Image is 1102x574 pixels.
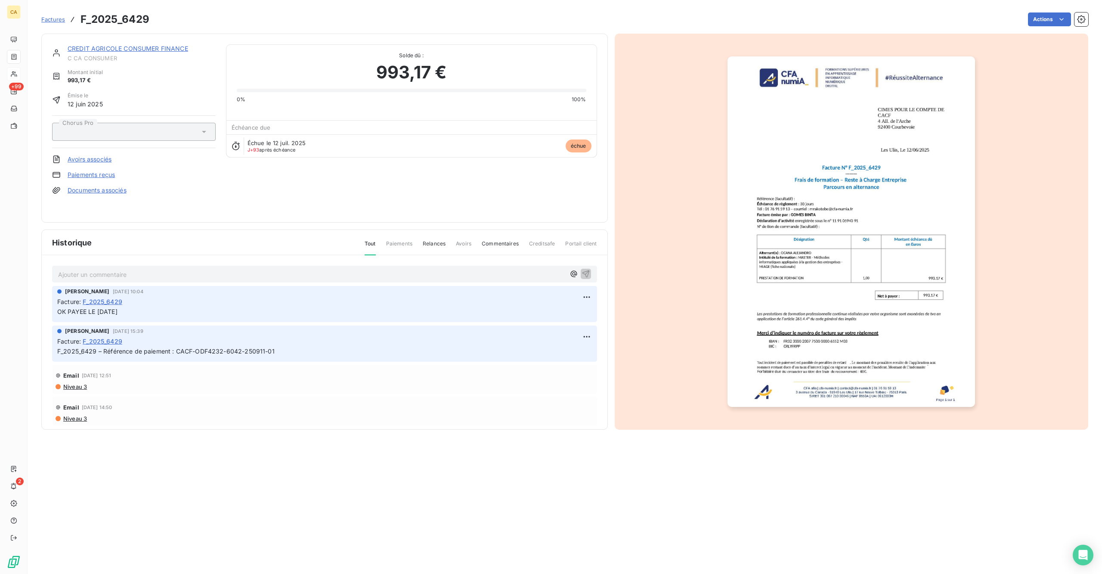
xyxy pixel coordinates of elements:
[82,373,111,378] span: [DATE] 12:51
[727,56,975,407] img: invoice_thumbnail
[572,96,586,103] span: 100%
[248,147,260,153] span: J+93
[482,240,519,254] span: Commentaires
[248,140,306,146] span: Échue le 12 juil. 2025
[63,404,79,411] span: Email
[82,405,112,410] span: [DATE] 14:50
[565,240,597,254] span: Portail client
[63,372,79,379] span: Email
[113,289,143,294] span: [DATE] 10:04
[41,16,65,23] span: Factures
[65,288,109,295] span: [PERSON_NAME]
[68,99,103,109] span: 12 juin 2025
[68,186,127,195] a: Documents associés
[57,348,275,355] span: F_2025_6429 – Référence de paiement : CACF-ODF4232-6042-250911-01
[65,327,109,335] span: [PERSON_NAME]
[9,83,24,90] span: +99
[365,240,376,255] span: Tout
[376,59,446,85] span: 993,17 €
[68,92,103,99] span: Émise le
[57,297,81,306] span: Facture :
[248,147,296,152] span: après échéance
[237,96,245,103] span: 0%
[62,383,87,390] span: Niveau 3
[7,5,21,19] div: CA
[57,337,81,346] span: Facture :
[68,171,115,179] a: Paiements reçus
[52,237,92,248] span: Historique
[68,55,216,62] span: C CA CONSUMER
[7,555,21,569] img: Logo LeanPay
[41,15,65,24] a: Factures
[566,140,591,152] span: échue
[80,12,149,27] h3: F_2025_6429
[423,240,446,254] span: Relances
[386,240,412,254] span: Paiements
[68,76,103,85] span: 993,17 €
[237,52,586,59] span: Solde dû :
[68,45,188,52] a: CREDIT AGRICOLE CONSUMER FINANCE
[83,297,122,306] span: F_2025_6429
[1073,545,1093,565] div: Open Intercom Messenger
[57,308,118,315] span: OK PAYEE LE [DATE]
[62,415,87,422] span: Niveau 3
[232,124,271,131] span: Échéance due
[16,478,24,485] span: 2
[113,329,143,334] span: [DATE] 15:39
[456,240,471,254] span: Avoirs
[68,68,103,76] span: Montant initial
[68,155,111,164] a: Avoirs associés
[83,337,122,346] span: F_2025_6429
[1028,12,1071,26] button: Actions
[529,240,555,254] span: Creditsafe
